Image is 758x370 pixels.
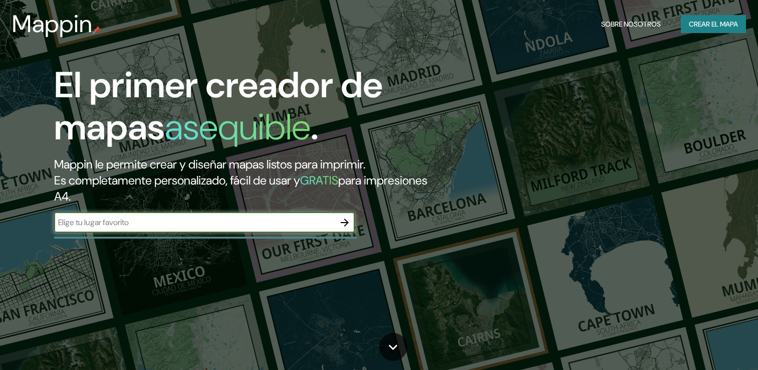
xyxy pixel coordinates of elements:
[12,10,93,38] h3: Mappin
[681,15,746,34] button: Crear el mapa
[93,26,101,34] img: mappin-pin
[300,172,338,188] h5: GRATIS
[54,64,433,156] h1: El primer creador de mapas .
[597,15,665,34] button: Sobre nosotros
[54,217,335,228] input: Elige tu lugar favorito
[165,104,311,150] h1: asequible
[689,18,738,31] font: Crear el mapa
[54,156,433,205] h2: Mappin le permite crear y diseñar mapas listos para imprimir. Es completamente personalizado, fác...
[601,18,661,31] font: Sobre nosotros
